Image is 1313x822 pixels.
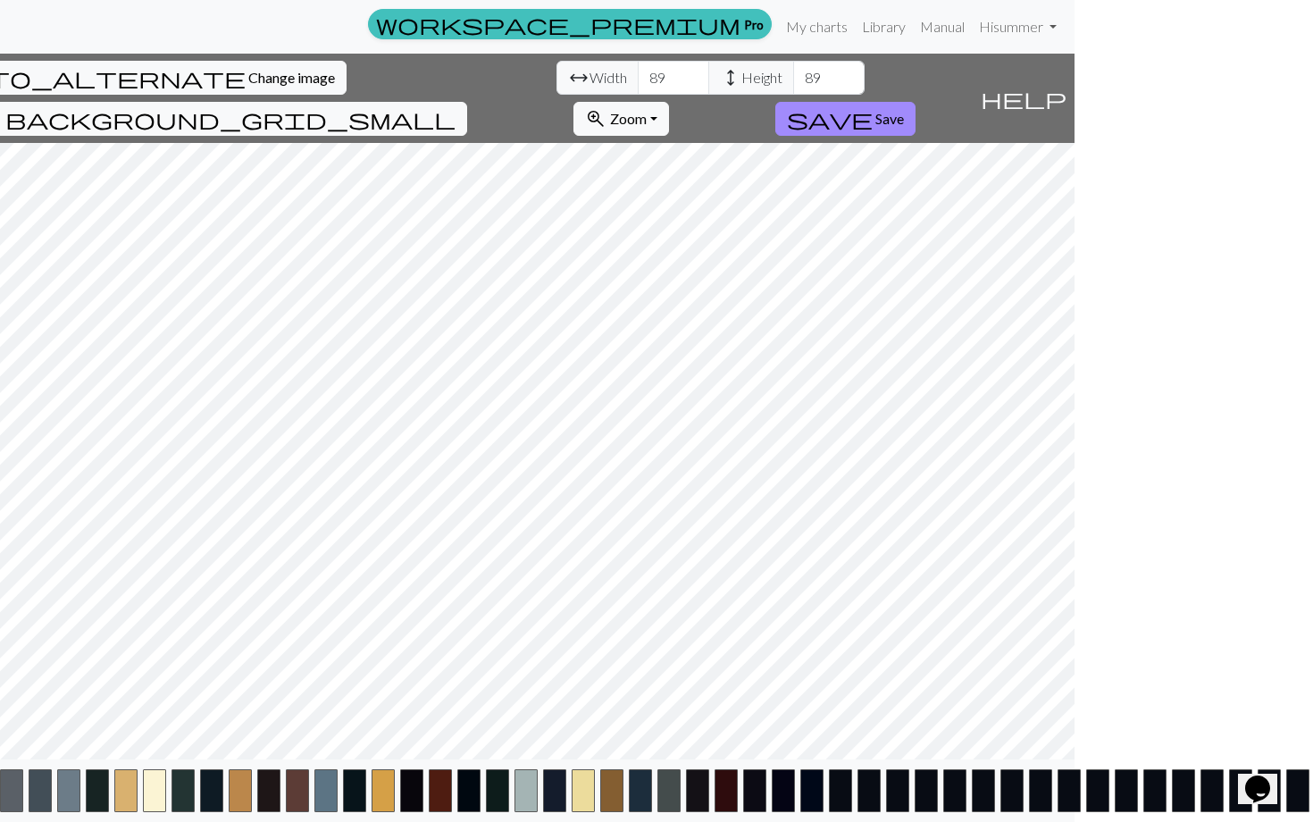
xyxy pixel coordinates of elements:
a: Hisummer [972,9,1064,45]
span: help [981,86,1066,111]
span: background_grid_small [5,106,456,131]
span: Width [590,67,627,88]
span: arrow_range [568,65,590,90]
button: Save [775,102,916,136]
a: Manual [913,9,972,45]
span: height [720,65,741,90]
span: Zoom [610,110,647,127]
button: Zoom [573,102,669,136]
span: zoom_in [585,106,606,131]
span: workspace_premium [376,12,740,37]
a: Pro [368,9,772,39]
span: Change image [248,69,335,86]
a: My charts [779,9,855,45]
span: Height [741,67,782,88]
span: Save [875,110,904,127]
iframe: chat widget [1238,751,1295,804]
a: Library [855,9,913,45]
button: Help [973,54,1075,143]
span: save [787,106,873,131]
